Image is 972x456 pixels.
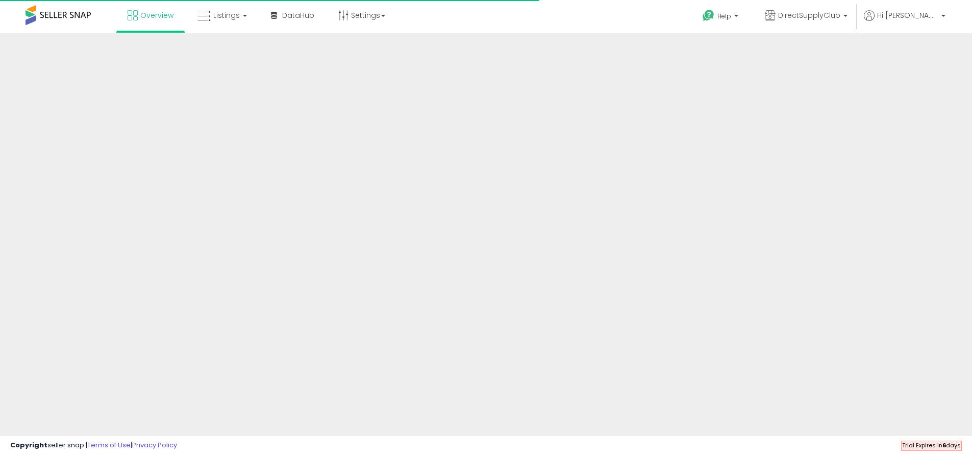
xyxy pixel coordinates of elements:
[778,10,840,20] span: DirectSupplyClub
[10,441,177,450] div: seller snap | |
[702,9,715,22] i: Get Help
[902,441,961,449] span: Trial Expires in days
[717,12,731,20] span: Help
[132,440,177,450] a: Privacy Policy
[282,10,314,20] span: DataHub
[942,441,946,449] b: 6
[140,10,173,20] span: Overview
[694,2,749,33] a: Help
[87,440,131,450] a: Terms of Use
[213,10,240,20] span: Listings
[877,10,938,20] span: Hi [PERSON_NAME]
[864,10,945,33] a: Hi [PERSON_NAME]
[10,440,47,450] strong: Copyright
